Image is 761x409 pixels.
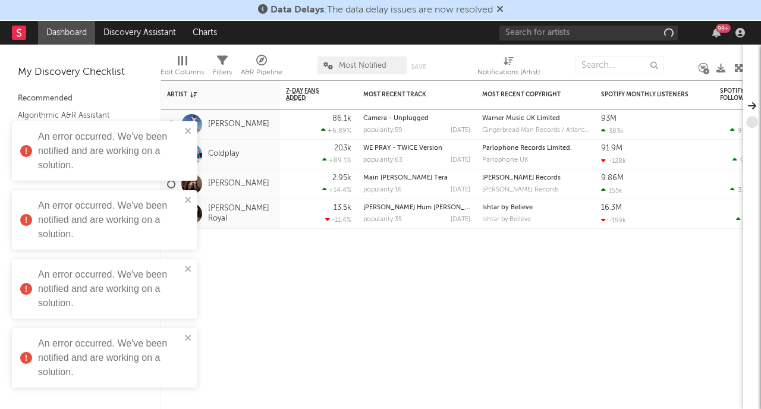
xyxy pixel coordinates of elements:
[601,204,622,212] div: 16.3M
[575,56,664,74] input: Search...
[18,65,143,80] div: My Discovery Checklist
[601,187,622,194] div: 155k
[482,187,589,193] div: label: Kumaar King Records
[161,65,204,80] div: Edit Columns
[184,333,193,344] button: close
[738,128,754,134] span: 91.9k
[38,268,181,310] div: An error occurred. We've been notified and are working on a solution.
[167,91,256,98] div: Artist
[363,204,568,211] a: [PERSON_NAME] Hum [PERSON_NAME] - [PERSON_NAME] Version
[482,157,589,163] div: label: Parlophone UK
[38,21,95,45] a: Dashboard
[482,145,589,152] div: Parlophone Records Limited.
[712,28,721,37] button: 99+
[363,175,448,181] a: Main [PERSON_NAME] Tera
[482,127,589,134] div: Gingerbread Man Records / Atlantic Records UK
[451,157,470,163] div: [DATE]
[208,149,239,159] a: Coldplay
[363,115,429,122] a: Camera - Unplugged
[271,5,324,15] span: Data Delays
[184,195,193,206] button: close
[363,145,470,152] div: WE PRAY - TWICE Version
[18,92,143,106] div: Recommended
[482,157,589,163] div: Parlophone UK
[601,216,626,224] div: -159k
[332,174,351,182] div: 2.95k
[601,91,690,98] div: Spotify Monthly Listeners
[363,127,402,134] div: popularity: 59
[482,115,589,122] div: Warner Music UK Limited
[363,187,402,193] div: popularity: 16
[332,115,351,122] div: 86.1k
[451,216,470,223] div: [DATE]
[18,109,131,133] a: Algorithmic A&R Assistant ([GEOGRAPHIC_DATA])
[241,51,282,85] div: A&R Pipeline
[716,24,731,33] div: 99 +
[208,204,274,224] a: [PERSON_NAME] Royal
[208,119,269,130] a: [PERSON_NAME]
[451,187,470,193] div: [DATE]
[363,91,452,98] div: Most Recent Track
[482,204,589,211] div: copyright: Ishtar by Believe
[95,21,184,45] a: Discovery Assistant
[286,87,334,102] span: 7-Day Fans Added
[213,65,232,80] div: Filters
[334,144,351,152] div: 203k
[482,175,589,181] div: copyright: Kumaar King Records
[363,145,442,152] a: WE PRAY - TWICE Version
[339,62,386,70] span: Most Notified
[161,51,204,85] div: Edit Columns
[740,158,752,164] span: 99k
[38,130,181,172] div: An error occurred. We've been notified and are working on a solution.
[601,157,626,165] div: -128k
[601,174,624,182] div: 9.86M
[601,127,624,135] div: 383k
[499,26,678,40] input: Search for artists
[411,64,426,70] button: Save
[482,91,571,98] div: Most Recent Copyright
[482,115,589,122] div: copyright: Warner Music UK Limited
[477,65,540,80] div: Notifications (Artist)
[38,199,181,241] div: An error occurred. We've been notified and are working on a solution.
[322,186,351,194] div: +14.4 %
[184,126,193,137] button: close
[363,216,402,223] div: popularity: 35
[482,175,589,181] div: [PERSON_NAME] Records
[482,216,589,223] div: Ishtar by Believe
[482,145,589,152] div: copyright: Parlophone Records Limited.
[208,179,269,189] a: [PERSON_NAME]
[482,216,589,223] div: label: Ishtar by Believe
[363,204,470,211] div: Kho Gaye Hum Kahan - Shachi Shetty Version
[213,51,232,85] div: Filters
[321,127,351,134] div: +6.89 %
[363,157,402,163] div: popularity: 63
[363,115,470,122] div: Camera - Unplugged
[184,264,193,275] button: close
[496,5,504,15] span: Dismiss
[334,204,351,212] div: 13.5k
[451,127,470,134] div: [DATE]
[477,51,540,85] div: Notifications (Artist)
[363,175,470,181] div: Main Simran Karaan Tera
[601,115,617,122] div: 93M
[322,156,351,164] div: +89.1 %
[241,65,282,80] div: A&R Pipeline
[738,187,754,194] span: 3.33k
[482,187,589,193] div: [PERSON_NAME] Records
[184,21,225,45] a: Charts
[601,144,622,152] div: 91.9M
[38,336,181,379] div: An error occurred. We've been notified and are working on a solution.
[482,127,589,134] div: label: Gingerbread Man Records / Atlantic Records UK
[271,5,493,15] span: : The data delay issues are now resolved
[325,216,351,224] div: -11.4 %
[482,204,589,211] div: Ishtar by Believe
